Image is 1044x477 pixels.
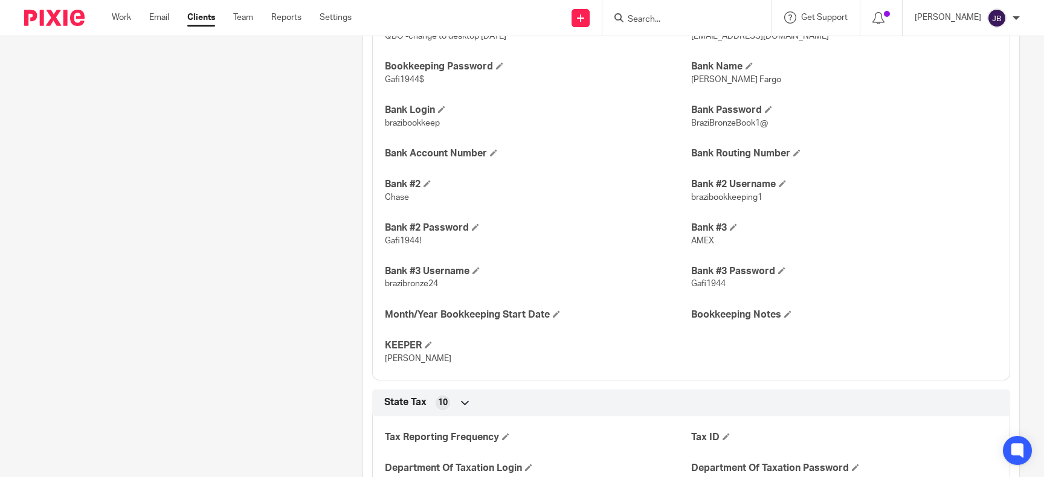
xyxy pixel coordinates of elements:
[691,119,768,127] span: BraziBronzeBook1@
[385,237,421,245] span: Gafi1944!
[385,265,691,278] h4: Bank #3 Username
[385,193,409,202] span: Chase
[691,462,997,475] h4: Department Of Taxation Password
[385,431,691,444] h4: Tax Reporting Frequency
[385,462,691,475] h4: Department Of Taxation Login
[149,11,169,24] a: Email
[691,75,781,84] span: [PERSON_NAME] Fargo
[385,339,691,352] h4: KEEPER
[691,193,762,202] span: brazibookkeeping1
[691,60,997,73] h4: Bank Name
[233,11,253,24] a: Team
[385,32,506,40] span: QBO -change to desktop [DATE]
[385,75,424,84] span: Gafi1944$
[112,11,131,24] a: Work
[385,309,691,321] h4: Month/Year Bookkeeping Start Date
[24,10,85,26] img: Pixie
[385,178,691,191] h4: Bank #2
[691,147,997,160] h4: Bank Routing Number
[691,104,997,117] h4: Bank Password
[627,14,735,25] input: Search
[385,280,438,288] span: brazibronze24
[801,13,848,22] span: Get Support
[915,11,981,24] p: [PERSON_NAME]
[385,119,440,127] span: brazibookkeep
[691,309,997,321] h4: Bookkeeping Notes
[385,104,691,117] h4: Bank Login
[691,280,726,288] span: Gafi1944
[385,147,691,160] h4: Bank Account Number
[187,11,215,24] a: Clients
[691,32,829,40] span: [EMAIL_ADDRESS][DOMAIN_NAME]
[691,237,714,245] span: AMEX
[691,265,997,278] h4: Bank #3 Password
[987,8,1007,28] img: svg%3E
[438,397,448,409] span: 10
[271,11,301,24] a: Reports
[691,431,997,444] h4: Tax ID
[385,354,451,363] span: [PERSON_NAME]
[385,60,691,73] h4: Bookkeeping Password
[691,178,997,191] h4: Bank #2 Username
[385,222,691,234] h4: Bank #2 Password
[320,11,352,24] a: Settings
[691,222,997,234] h4: Bank #3
[384,396,427,409] span: State Tax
